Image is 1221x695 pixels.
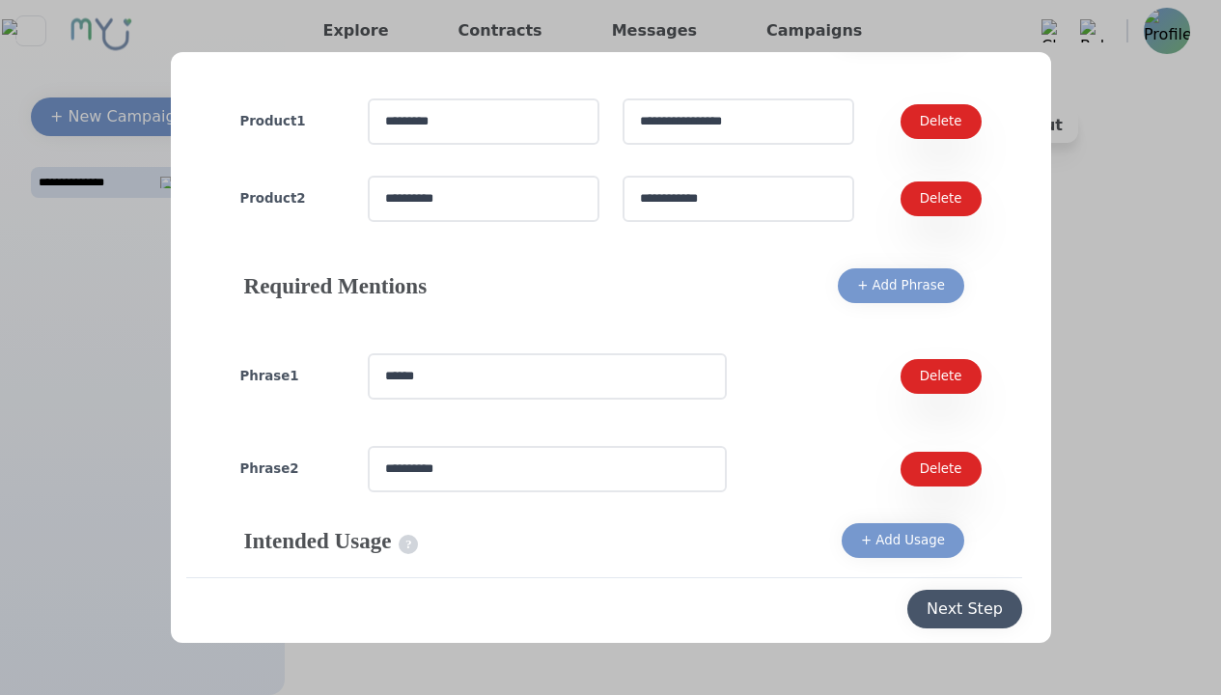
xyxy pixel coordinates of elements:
button: + Add Usage [842,523,964,558]
div: Delete [920,459,962,479]
span: ? [399,535,418,554]
button: Next Step [907,590,1022,628]
button: + Add Phrase [838,268,964,303]
div: Delete [920,112,962,131]
h4: Intended Usage [244,525,419,556]
h4: Product 1 [240,112,345,131]
div: + Add Phrase [857,276,945,295]
button: Delete [901,104,982,139]
h4: Phrase 1 [240,367,345,386]
h4: Phrase 2 [240,459,345,479]
div: Next Step [927,598,1003,621]
div: + Add Usage [861,531,945,550]
button: Delete [901,359,982,394]
button: Delete [901,452,982,486]
h4: Product 2 [240,189,345,208]
div: Delete [920,367,962,386]
button: Delete [901,181,982,216]
div: Delete [920,189,962,208]
h4: Required Mentions [244,270,428,301]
